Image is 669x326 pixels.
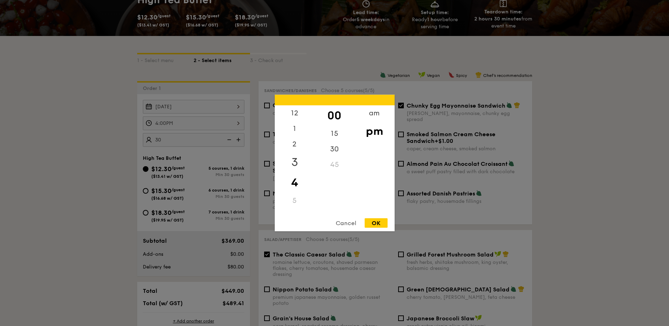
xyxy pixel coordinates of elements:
div: 00 [315,105,354,126]
div: 30 [315,141,354,157]
div: 4 [275,173,315,193]
div: 6 [275,209,315,224]
div: 3 [275,152,315,173]
div: 15 [315,126,354,141]
div: Cancel [329,218,363,228]
div: 1 [275,121,315,137]
div: 12 [275,105,315,121]
div: 45 [315,157,354,173]
div: pm [354,121,394,141]
div: 5 [275,193,315,209]
div: OK [365,218,388,228]
div: am [354,105,394,121]
div: 2 [275,137,315,152]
